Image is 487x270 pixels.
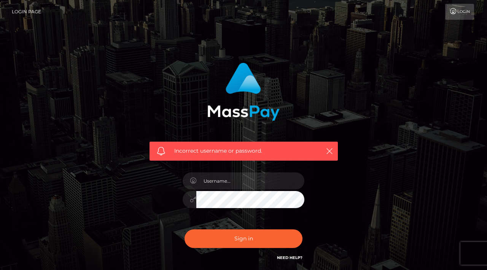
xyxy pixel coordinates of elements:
span: Incorrect username or password. [174,147,313,155]
a: Need Help? [277,255,302,260]
img: MassPay Login [207,63,280,121]
a: Login [445,4,474,20]
a: Login Page [12,4,41,20]
button: Sign in [185,229,302,248]
input: Username... [196,172,304,189]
